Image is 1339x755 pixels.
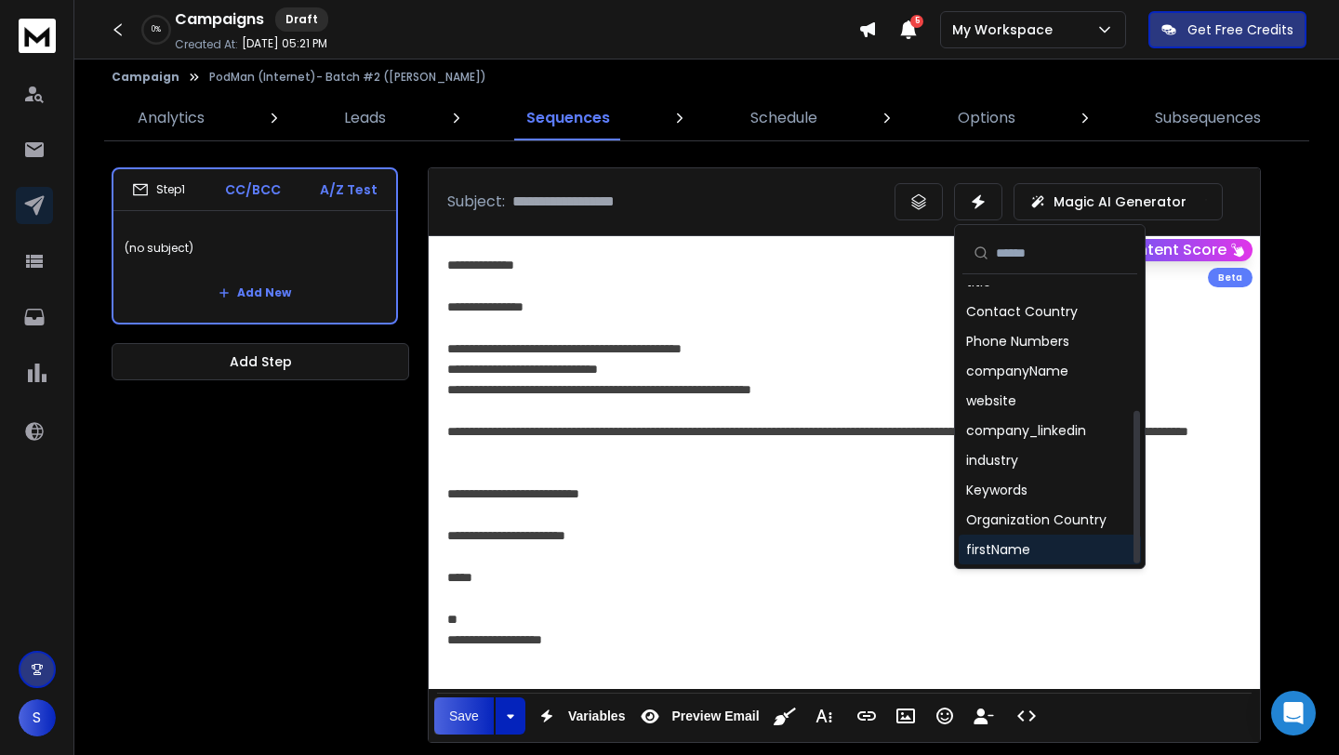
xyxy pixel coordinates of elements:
p: Subsequences [1155,107,1261,129]
button: Emoticons [927,697,962,735]
button: Insert Link (⌘K) [849,697,884,735]
p: My Workspace [952,20,1060,39]
p: Sequences [526,107,610,129]
span: 5 [910,15,923,28]
button: More Text [806,697,842,735]
a: Leads [333,96,397,140]
p: 0 % [152,24,161,35]
button: Code View [1009,697,1044,735]
div: company_linkedin [966,421,1086,440]
p: (no subject) [125,222,385,274]
span: Preview Email [668,709,762,724]
button: Insert Image (⌘P) [888,697,923,735]
p: Created At: [175,37,238,52]
li: Step1CC/BCCA/Z Test(no subject)Add New [112,167,398,325]
div: Phone Numbers [966,332,1069,351]
div: industry [966,451,1018,470]
div: Contact Country [966,302,1078,321]
h1: Campaigns [175,8,264,31]
div: firstName [966,540,1030,559]
p: Magic AI Generator [1054,192,1187,211]
button: S [19,699,56,736]
button: Insert Unsubscribe Link [966,697,1001,735]
img: logo [19,19,56,53]
div: Organization Country [966,510,1107,529]
button: Save [434,697,494,735]
div: Keywords [966,481,1027,499]
p: PodMan (Internet)- Batch #2 ([PERSON_NAME]) [209,70,486,85]
p: Leads [344,107,386,129]
button: Magic AI Generator [1014,183,1223,220]
button: Add New [204,274,306,311]
p: A/Z Test [320,180,378,199]
span: Variables [564,709,630,724]
div: Beta [1208,268,1253,287]
button: Clean HTML [767,697,802,735]
a: Sequences [515,96,621,140]
p: CC/BCC [225,180,281,199]
div: Open Intercom Messenger [1271,691,1316,735]
a: Subsequences [1144,96,1272,140]
div: website [966,391,1016,410]
p: Schedule [750,107,817,129]
p: [DATE] 05:21 PM [242,36,327,51]
p: Get Free Credits [1187,20,1293,39]
p: Options [958,107,1015,129]
div: Step 1 [132,181,185,198]
div: Draft [275,7,328,32]
button: Campaign [112,70,179,85]
a: Schedule [739,96,829,140]
a: Analytics [126,96,216,140]
a: Options [947,96,1027,140]
button: Get Free Credits [1148,11,1306,48]
button: Preview Email [632,697,762,735]
button: Add Step [112,343,409,380]
button: Variables [529,697,630,735]
div: companyName [966,362,1068,380]
p: Analytics [138,107,205,129]
p: Subject: [447,191,505,213]
button: Get Content Score [1077,239,1253,261]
